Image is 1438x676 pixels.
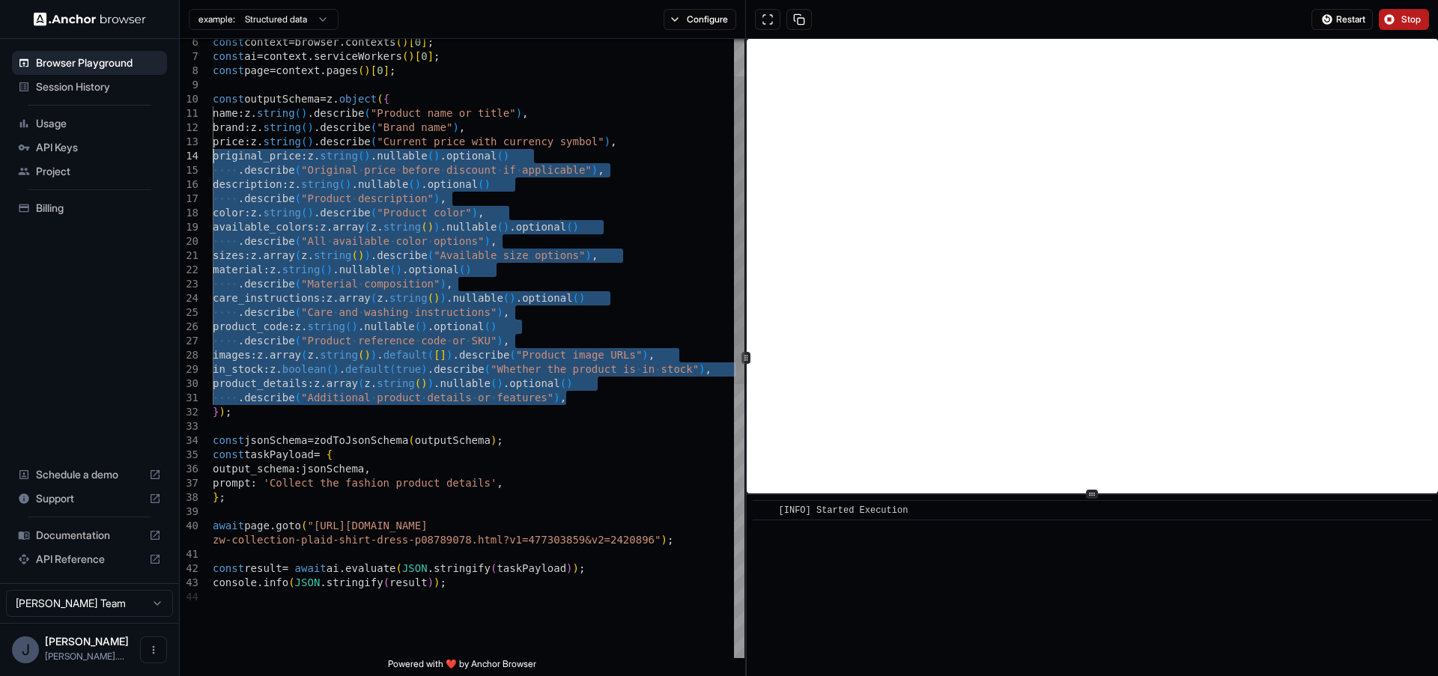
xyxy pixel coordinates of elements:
[180,249,198,263] div: 21
[598,164,604,176] span: ,
[213,320,288,332] span: product_code
[251,349,257,361] span: :
[180,78,198,92] div: 9
[251,121,257,133] span: z
[516,221,566,233] span: optional
[509,221,515,233] span: .
[180,220,198,234] div: 19
[12,487,167,511] div: Support
[333,93,339,105] span: .
[263,207,301,219] span: string
[421,221,427,233] span: (
[180,92,198,106] div: 10
[314,349,320,361] span: .
[301,306,497,318] span: "Care and washing instructions"
[180,234,198,249] div: 20
[351,320,357,332] span: )
[307,349,313,361] span: z
[389,64,395,76] span: ;
[497,306,503,318] span: )
[358,349,364,361] span: (
[295,278,301,290] span: (
[238,278,244,290] span: .
[251,107,257,119] span: .
[244,207,250,219] span: :
[263,50,307,62] span: context
[36,140,161,155] span: API Keys
[244,93,320,105] span: outputSchema
[421,50,427,62] span: 0
[238,164,244,176] span: .
[295,306,301,318] span: (
[503,150,509,162] span: )
[459,121,465,133] span: ,
[251,249,257,261] span: z
[371,221,377,233] span: z
[592,164,598,176] span: )
[301,178,339,190] span: string
[371,107,516,119] span: "Product name or title"
[180,121,198,135] div: 12
[320,207,370,219] span: describe
[244,192,294,204] span: describe
[364,221,370,233] span: (
[320,264,326,275] span: (
[314,50,402,62] span: serviceWorkers
[213,121,244,133] span: brand
[434,320,484,332] span: optional
[307,207,313,219] span: )
[478,178,484,190] span: (
[314,221,320,233] span: :
[180,263,198,277] div: 22
[36,491,143,506] span: Support
[503,306,509,318] span: ,
[308,249,314,261] span: .
[238,107,244,119] span: :
[257,50,263,62] span: =
[339,292,371,304] span: array
[402,50,408,62] span: (
[301,249,307,261] span: z
[213,349,251,361] span: images
[213,249,244,261] span: sizes
[263,349,269,361] span: .
[371,121,377,133] span: (
[180,305,198,320] div: 25
[213,135,244,147] span: price
[327,64,358,76] span: pages
[434,292,440,304] span: )
[36,55,161,70] span: Browser Playground
[251,135,257,147] span: z
[36,467,143,482] span: Schedule a demo
[440,292,446,304] span: )
[396,264,402,275] span: )
[301,121,307,133] span: (
[213,221,314,233] span: available_colors
[497,335,503,347] span: )
[446,292,452,304] span: .
[320,93,326,105] span: =
[339,264,389,275] span: nullable
[180,320,198,334] div: 26
[276,264,282,275] span: .
[452,292,503,304] span: nullable
[755,9,780,30] button: Open in full screen
[434,221,440,233] span: )
[377,93,383,105] span: (
[566,221,572,233] span: (
[402,264,408,275] span: .
[408,50,414,62] span: )
[377,121,452,133] span: "Brand name"
[440,278,446,290] span: )
[389,264,395,275] span: (
[301,164,592,176] span: "Original price before discount if applicable"
[314,107,364,119] span: describe
[314,249,352,261] span: string
[428,150,434,162] span: (
[12,112,167,135] div: Usage
[573,292,579,304] span: (
[478,207,484,219] span: ,
[295,164,301,176] span: (
[295,192,301,204] span: (
[263,121,301,133] span: string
